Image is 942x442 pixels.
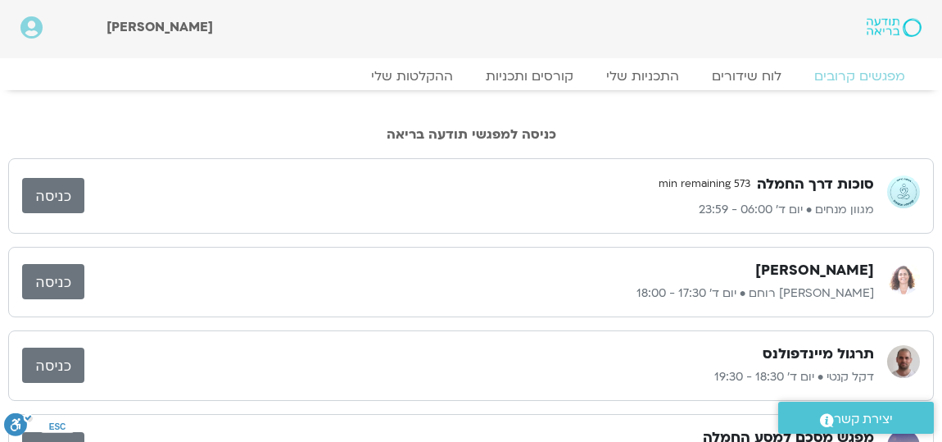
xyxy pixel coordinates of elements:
a: קורסים ותכניות [469,68,590,84]
a: מפגשים קרובים [798,68,922,84]
a: כניסה [22,348,84,383]
a: כניסה [22,264,84,299]
a: כניסה [22,178,84,213]
img: מגוון מנחים [887,175,920,208]
a: לוח שידורים [695,68,798,84]
p: [PERSON_NAME] רוחם • יום ד׳ 17:30 - 18:00 [84,284,874,303]
span: יצירת קשר [834,408,893,431]
span: [PERSON_NAME] [106,18,213,36]
a: ההקלטות שלי [355,68,469,84]
a: יצירת קשר [778,402,934,434]
h2: כניסה למפגשי תודעה בריאה [8,127,934,142]
p: דקל קנטי • יום ד׳ 18:30 - 19:30 [84,367,874,387]
p: מגוון מנחים • יום ד׳ 06:00 - 23:59 [84,200,874,220]
h3: תרגול מיינדפולנס [763,344,874,364]
span: 573 min remaining [652,172,757,197]
h3: סוכות דרך החמלה [757,175,874,194]
nav: Menu [20,68,922,84]
img: דקל קנטי [887,345,920,378]
img: אורנה סמלסון רוחם [887,262,920,294]
a: התכניות שלי [590,68,695,84]
h3: [PERSON_NAME] [755,261,874,280]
